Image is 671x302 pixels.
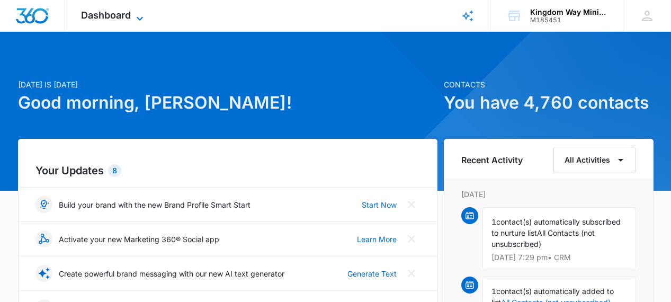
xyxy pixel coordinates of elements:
div: 8 [108,164,121,177]
button: Close [403,196,420,213]
span: 1 [491,217,496,226]
span: contact(s) automatically subscribed to nurture list [491,217,621,237]
h1: Good morning, [PERSON_NAME]! [18,90,437,116]
a: Learn More [357,234,397,245]
p: [DATE] is [DATE] [18,79,437,90]
p: [DATE] [461,189,636,200]
p: Create powerful brand messaging with our new AI text generator [59,268,284,279]
span: 1 [491,287,496,296]
h6: Recent Activity [461,154,523,166]
h1: You have 4,760 contacts [444,90,654,116]
p: Contacts [444,79,654,90]
p: [DATE] 7:29 pm • CRM [491,254,627,261]
h2: Your Updates [35,163,420,179]
a: Start Now [362,199,397,210]
button: All Activities [553,147,636,173]
span: All Contacts (not unsubscribed) [491,228,595,248]
button: Close [403,230,420,247]
div: account name [530,8,607,16]
p: Build your brand with the new Brand Profile Smart Start [59,199,250,210]
a: Generate Text [347,268,397,279]
div: account id [530,16,607,24]
button: Close [403,265,420,282]
span: Dashboard [81,10,131,21]
p: Activate your new Marketing 360® Social app [59,234,219,245]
